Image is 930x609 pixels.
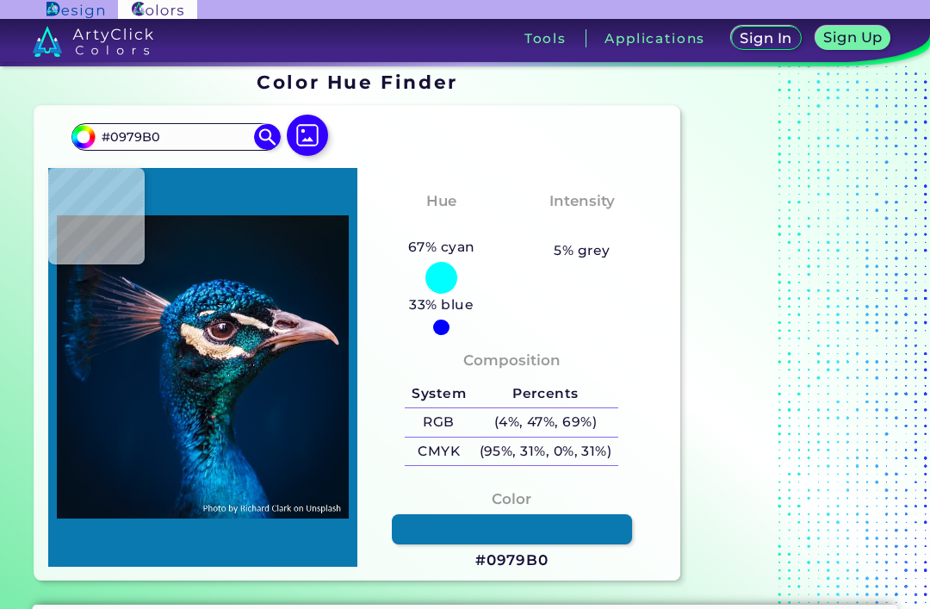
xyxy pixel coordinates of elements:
a: Sign Up [818,28,887,50]
h5: Sign Up [826,31,880,44]
h4: Composition [463,348,561,373]
input: type color.. [96,125,256,148]
img: img_pavlin.jpg [57,177,349,558]
h4: Intensity [549,189,615,214]
h5: RGB [405,408,472,437]
img: logo_artyclick_colors_white.svg [33,26,154,57]
h5: Sign In [742,32,790,45]
h5: (95%, 31%, 0%, 31%) [473,438,618,466]
img: icon picture [287,115,328,156]
h3: #0979B0 [475,550,549,571]
h5: 5% grey [554,239,610,262]
a: Sign In [734,28,798,50]
h5: 33% blue [403,294,480,316]
img: ArtyClick Design logo [46,2,104,18]
img: icon search [254,124,280,150]
h5: CMYK [405,438,472,466]
h5: 67% cyan [401,236,481,258]
h1: Color Hue Finder [257,69,457,95]
h5: Percents [473,380,618,408]
h3: Bluish Cyan [386,216,498,237]
h5: System [405,380,472,408]
h4: Hue [426,189,456,214]
h3: Vibrant [545,216,620,237]
h4: Color [492,487,531,512]
h3: Applications [604,32,705,45]
h5: (4%, 47%, 69%) [473,408,618,437]
h3: Tools [524,32,567,45]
